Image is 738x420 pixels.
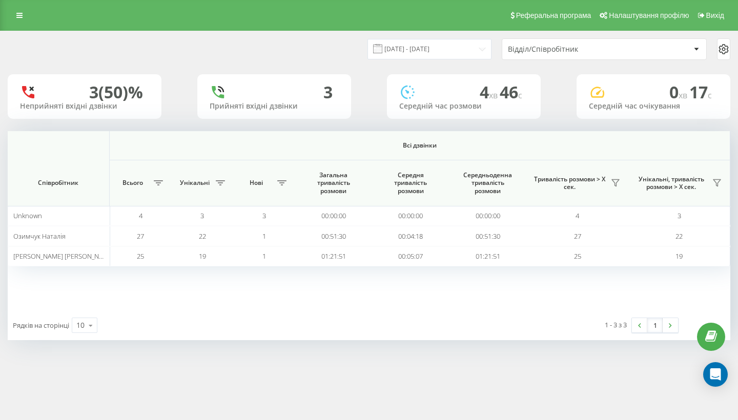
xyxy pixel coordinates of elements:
span: 4 [139,211,142,220]
span: Unknown [13,211,42,220]
div: Неприйняті вхідні дзвінки [20,102,149,111]
span: Загальна тривалість розмови [303,171,364,195]
span: 1 [262,232,266,241]
span: 17 [689,81,712,103]
span: c [518,90,522,101]
td: 00:00:00 [295,206,372,226]
span: 0 [669,81,689,103]
span: Всі дзвінки [145,141,694,150]
span: 4 [480,81,500,103]
span: 3 [200,211,204,220]
span: Унікальні [176,179,213,187]
td: 00:00:00 [449,206,527,226]
td: 01:21:51 [295,246,372,266]
td: 00:04:18 [372,226,449,246]
div: Середній час очікування [589,102,718,111]
span: 46 [500,81,522,103]
span: Унікальні, тривалість розмови > Х сек. [633,175,709,191]
span: Середня тривалість розмови [381,171,441,195]
div: Прийняті вхідні дзвінки [210,102,339,111]
span: 22 [675,232,683,241]
span: 22 [199,232,206,241]
span: 19 [199,251,206,261]
span: Озимчук Наталія [13,232,66,241]
span: 3 [678,211,681,220]
span: [PERSON_NAME] [PERSON_NAME] [13,251,114,261]
span: c [708,90,712,101]
td: 00:05:07 [372,246,449,266]
span: Налаштування профілю [609,11,689,19]
td: 00:51:30 [449,226,527,246]
div: 3 [323,82,333,102]
span: 25 [137,251,144,261]
span: Нові [238,179,275,187]
span: 25 [574,251,581,261]
span: 3 [262,211,266,220]
span: 4 [576,211,579,220]
span: Всього [115,179,151,187]
a: 1 [647,318,663,332]
span: хв [679,90,689,101]
span: 27 [137,232,144,241]
span: Тривалість розмови > Х сек. [531,175,607,191]
td: 00:51:30 [295,226,372,246]
span: 19 [675,251,683,261]
span: 1 [262,251,266,261]
td: 00:00:00 [372,206,449,226]
span: Середньоденна тривалість розмови [458,171,518,195]
div: Open Intercom Messenger [703,362,728,387]
div: Середній час розмови [399,102,528,111]
span: Рядків на сторінці [13,321,69,330]
td: 01:21:51 [449,246,527,266]
div: 1 - 3 з 3 [605,320,627,330]
span: Реферальна програма [516,11,591,19]
span: Співробітник [17,179,99,187]
div: Відділ/Співробітник [508,45,630,54]
span: Вихід [706,11,724,19]
div: 3 (50)% [89,82,143,102]
span: хв [489,90,500,101]
div: 10 [76,320,85,330]
span: 27 [574,232,581,241]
